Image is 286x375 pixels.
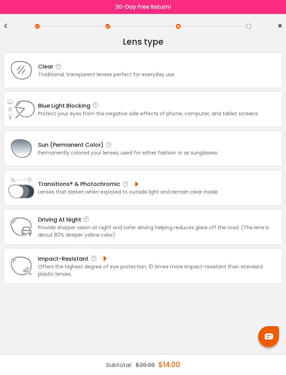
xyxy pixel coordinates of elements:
[55,63,62,70] i: Clear
[7,135,35,163] img: Sun
[122,181,129,188] i: Transitions® & Photochromic
[38,188,219,196] div: Lenses that darken when exposed to outside light and remain clear inside.
[7,174,35,202] img: Light Adjusting
[38,149,218,157] div: Permanently colored your lenses, used for either fashion or as sunglasses.
[38,140,218,149] div: Sun (Permanent Color)
[38,224,279,239] div: Provide sharper vision at night and safer driving helping reduces glare off the road. (The lens i...
[38,110,259,117] div: Protect your eyes from the negative side effects of phone, computer, and tablet screens.
[3,23,14,29] div: <
[90,255,97,262] i: Impact-Resistant
[83,216,90,223] i: Driving At Night
[265,333,273,339] img: chat
[38,101,259,110] div: Blue Light Blocking
[38,62,175,71] div: Clear
[38,263,279,278] div: Offers the highest degree of eye protection, 10 times more impact-resistant than standard plastic...
[38,215,279,224] div: Driving At Night
[158,354,180,375] div: $14.00
[3,35,283,49] div: Lens type
[105,142,112,149] i: Sun (Permanent Color)
[38,71,175,78] div: Traditional, transparent lenses perfect for everyday use.
[277,21,283,31] span: ×
[38,254,279,263] div: Impact-Resistant
[272,21,283,31] a: ×
[38,180,219,188] div: Transitions® & Photochromic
